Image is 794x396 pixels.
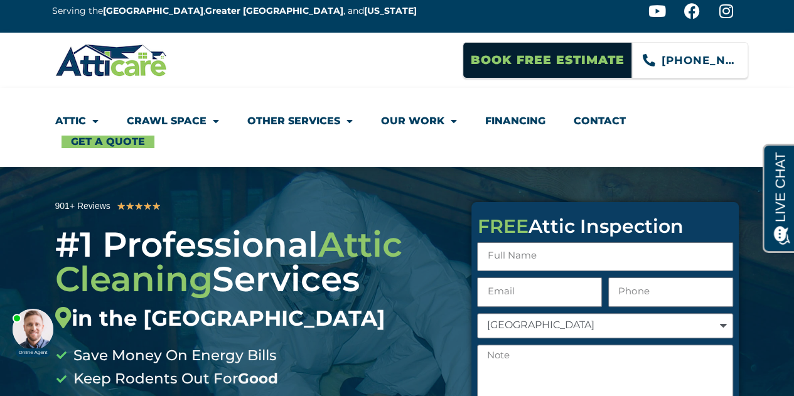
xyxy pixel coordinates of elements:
[485,107,545,136] a: Financing
[55,227,453,331] div: #1 Professional Services
[62,136,154,148] a: Get A Quote
[52,4,426,18] p: Serving the , , and
[55,107,739,148] nav: Menu
[55,223,402,300] span: Attic Cleaning
[117,198,126,215] i: ★
[608,277,733,307] input: Only numbers and phone characters (#, -, *, etc) are accepted.
[463,42,632,78] a: Book Free Estimate
[477,217,733,236] div: Attic Inspection
[574,107,626,136] a: Contact
[103,5,203,16] a: [GEOGRAPHIC_DATA]
[55,306,453,331] div: in the [GEOGRAPHIC_DATA]
[127,107,219,136] a: Crawl Space
[55,107,99,136] a: Attic
[205,5,343,16] a: Greater [GEOGRAPHIC_DATA]
[238,370,278,387] b: Good
[477,242,733,272] input: Full Name
[247,107,353,136] a: Other Services
[152,198,161,215] i: ★
[117,198,161,215] div: 5/5
[477,277,602,307] input: Email
[632,42,748,78] a: [PHONE_NUMBER]
[126,198,134,215] i: ★
[70,367,278,391] span: Keep Rodents Out For
[31,10,101,26] span: Opens a chat window
[381,107,457,136] a: Our Work
[364,5,417,16] a: [US_STATE]
[134,198,143,215] i: ★
[143,198,152,215] i: ★
[55,199,110,213] div: 901+ Reviews
[477,215,528,238] span: FREE
[471,48,624,72] span: Book Free Estimate
[6,264,207,358] iframe: Chat Invitation
[662,50,738,71] span: [PHONE_NUMBER]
